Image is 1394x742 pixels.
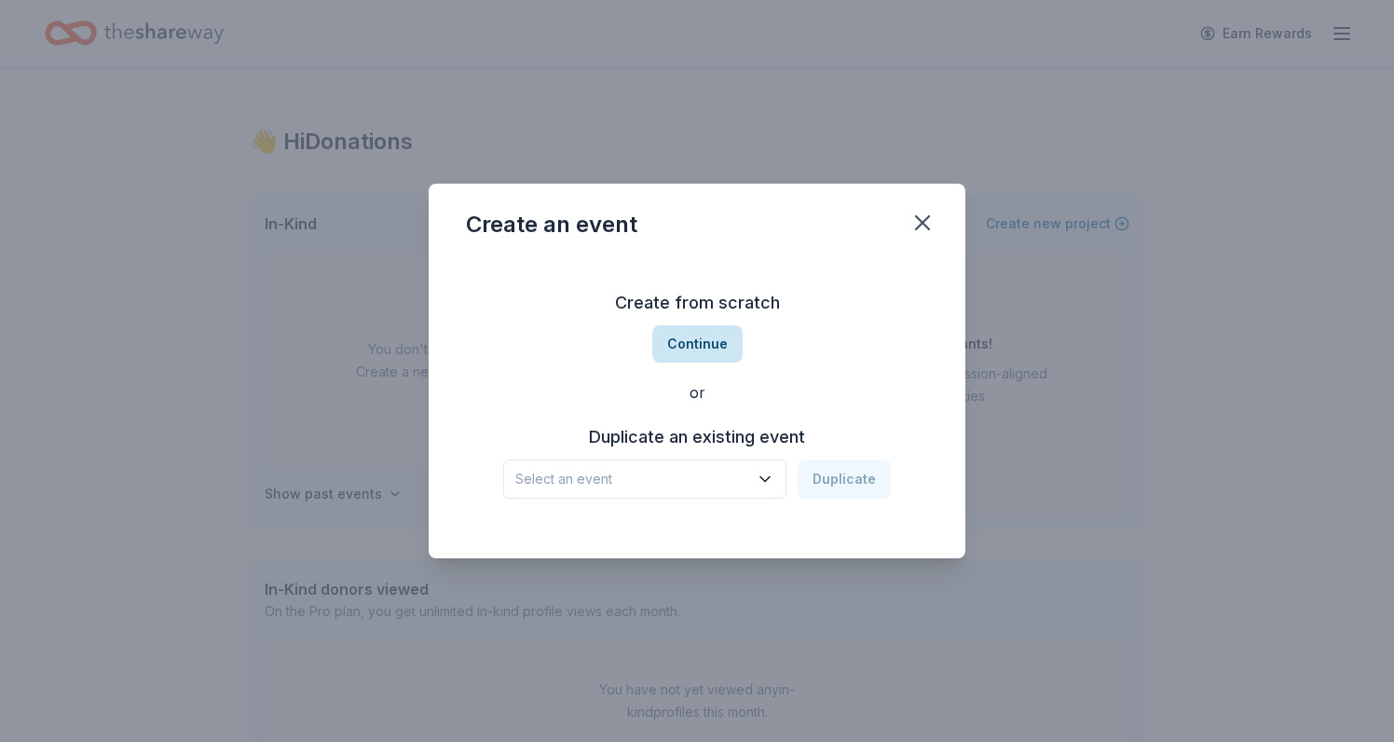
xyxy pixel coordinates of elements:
[515,468,748,490] span: Select an event
[466,210,637,240] div: Create an event
[466,288,928,318] h3: Create from scratch
[652,325,743,363] button: Continue
[466,381,928,404] div: or
[503,460,786,499] button: Select an event
[503,422,891,452] h3: Duplicate an existing event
